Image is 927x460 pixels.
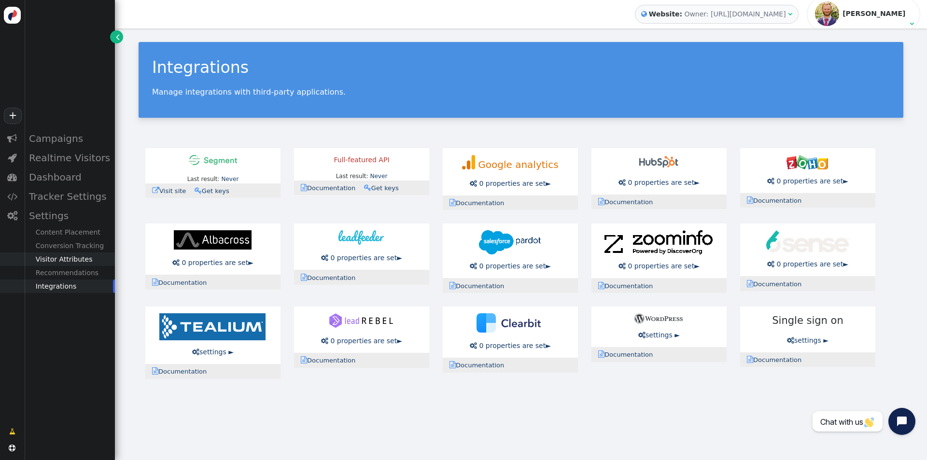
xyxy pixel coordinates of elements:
[301,356,307,363] span: 
[604,230,713,254] img: zoominfo-224x50.png
[787,337,794,344] span: 
[336,173,368,180] span: Last result:
[195,187,236,195] a: Get keys
[598,350,604,358] span: 
[747,356,808,363] a: Documentation
[2,423,22,440] a: 
[766,230,849,252] img: 6sense-logo.svg
[639,155,678,169] img: hubspot-100x37.png
[747,356,753,363] span: 
[470,342,551,349] a:  0 properties are set►
[24,167,115,187] div: Dashboard
[195,187,202,194] span: 
[449,199,510,207] a: Documentation
[301,184,307,191] span: 
[638,332,646,338] span: 
[187,176,220,182] span: Last result:
[787,336,829,344] a: settings ►
[747,196,753,204] span: 
[618,263,626,269] span: 
[787,155,828,169] img: zoho-100x35.png
[159,313,266,340] img: tealium-logo-210x50.png
[152,279,158,286] span: 
[647,9,685,19] b: Website:
[24,252,115,266] div: Visitor Attributes
[152,187,159,194] span: 
[9,427,15,437] span: 
[7,134,17,143] span: 
[330,337,397,345] span: 0 properties are set
[152,279,213,286] a: Documentation
[321,337,402,345] a:  0 properties are set►
[462,155,475,169] img: ga-logo-45x50.png
[24,187,115,206] div: Tracker Settings
[479,180,546,187] span: 0 properties are set
[321,337,328,344] span: 
[4,7,21,24] img: logo-icon.svg
[192,348,199,355] span: 
[24,279,115,293] div: Integrations
[24,266,115,279] div: Recommendations
[598,198,604,205] span: 
[152,368,213,375] a: Documentation
[364,184,405,192] a: Get keys
[301,155,422,165] div: Full-featured API
[641,9,647,19] span: 
[370,173,387,180] a: Never
[330,254,397,262] span: 0 properties are set
[172,259,180,266] span: 
[449,282,510,290] a: Documentation
[8,153,17,163] span: 
[192,348,234,356] a: settings ►
[329,313,393,328] img: leadrebel-logo.svg
[470,263,477,269] span: 
[477,313,544,333] img: clearbit.svg
[172,259,253,266] a:  0 properties are set►
[767,178,774,184] span: 
[776,260,843,268] span: 0 properties are set
[618,262,700,270] a:  0 properties are set►
[478,159,558,170] span: Google analytics
[301,274,307,281] span: 
[747,197,808,204] a: Documentation
[24,206,115,225] div: Settings
[152,87,890,97] p: Manage integrations with third-party applications.
[7,192,17,201] span: 
[843,10,907,18] div: [PERSON_NAME]
[479,230,541,254] img: pardot-128x50.png
[174,230,252,250] img: albacross-logo.svg
[479,342,546,349] span: 0 properties are set
[338,230,384,245] img: leadfeeder-logo.svg
[449,199,456,206] span: 
[618,179,626,186] span: 
[449,282,456,289] span: 
[628,262,694,270] span: 0 properties are set
[770,313,845,329] span: Single sign on
[9,445,15,451] span: 
[598,351,659,358] a: Documentation
[634,314,683,323] img: wordpress-100x20.png
[24,148,115,167] div: Realtime Visitors
[189,155,237,165] img: segment-100x21.png
[815,1,839,26] img: ACg8ocLulmQ9_33OLL7rsEUyw8iWN2yGd8ro9089Aq9E1tyH-UrWOEnw=s96-c
[321,254,328,261] span: 
[910,20,914,27] span: 
[776,177,843,185] span: 0 properties are set
[470,180,551,187] a:  0 properties are set►
[638,331,680,339] a: settings ►
[364,184,371,191] span: 
[24,129,115,148] div: Campaigns
[449,361,456,368] span: 
[7,172,17,182] span: 
[221,176,239,182] a: Never
[479,262,546,270] span: 0 properties are set
[470,342,477,349] span: 
[449,362,510,369] a: Documentation
[152,56,890,80] div: Integrations
[598,282,659,290] a: Documentation
[767,260,848,268] a:  0 properties are set►
[24,239,115,252] div: Conversion Tracking
[598,282,604,289] span: 
[628,179,694,186] span: 0 properties are set
[618,179,700,186] a:  0 properties are set►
